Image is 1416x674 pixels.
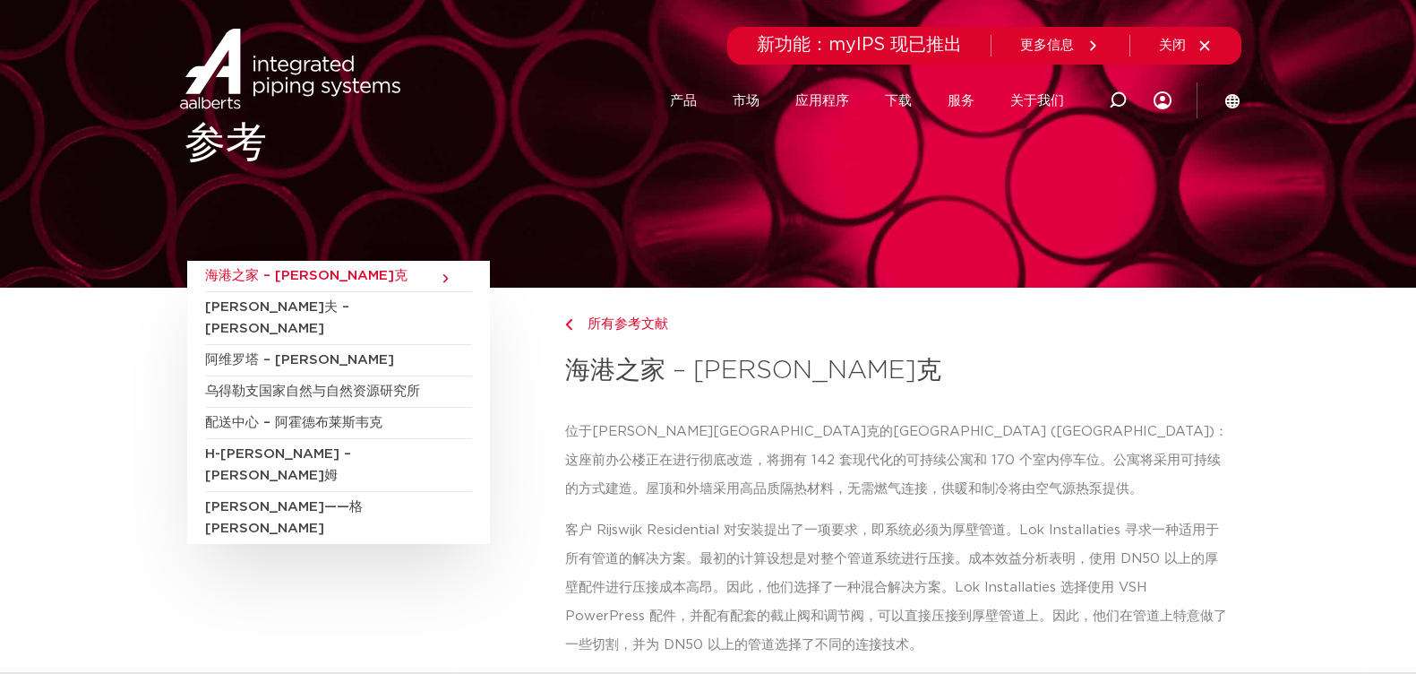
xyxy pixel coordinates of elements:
[205,385,420,398] font: 乌得勒支国家自然与自然资源研究所
[757,36,962,54] font: 新功能：myIPS 现已推出
[205,292,472,345] a: [PERSON_NAME]夫 – [PERSON_NAME]
[205,353,394,367] font: 阿维罗塔 – [PERSON_NAME]
[795,66,849,135] a: 应用程序
[948,94,974,108] font: 服务
[205,416,382,429] font: 配送中心 – 阿霍德布莱斯韦克
[733,94,759,108] font: 市场
[205,447,351,482] font: H-[PERSON_NAME] – [PERSON_NAME]姆
[205,261,472,292] a: 海港之家 – [PERSON_NAME]克
[205,269,408,282] font: 海港之家 – [PERSON_NAME]克
[205,300,349,335] font: [PERSON_NAME]夫 – [PERSON_NAME]
[205,345,472,376] a: 阿维罗塔 – [PERSON_NAME]
[1010,94,1064,108] font: 关于我们
[1159,38,1213,54] a: 关闭
[565,523,1227,652] font: 客户 Rijswijk Residential 对安装提出了一项要求，即系统必须为厚壁管道。Lok Installaties 寻求一种适用于所有管道的解决方案。最初的计算设想是对整个管道系统进行...
[205,408,472,439] a: 配送中心 – 阿霍德布莱斯韦克
[565,425,1228,496] font: 位于[PERSON_NAME][GEOGRAPHIC_DATA]克的[GEOGRAPHIC_DATA] ([GEOGRAPHIC_DATA])：这座前办公楼正在进行彻底改造，将拥有 142 套现...
[795,94,849,108] font: 应用程序
[1020,39,1074,52] font: 更多信息
[885,94,912,108] font: 下载
[733,66,759,135] a: 市场
[565,359,941,384] font: 海港之家 – [PERSON_NAME]克
[205,500,363,535] font: [PERSON_NAME]——格[PERSON_NAME]
[670,94,697,108] font: 产品
[185,123,267,164] font: 参考
[565,314,1229,335] a: 所有参考文献
[1159,39,1186,52] font: 关闭
[205,439,472,492] a: H-[PERSON_NAME] – [PERSON_NAME]姆
[205,492,472,544] a: [PERSON_NAME]——格[PERSON_NAME]
[205,376,472,408] a: 乌得勒支国家自然与自然资源研究所
[565,319,572,331] img: chevron-right.svg
[670,66,1064,135] nav: 菜单
[670,66,697,135] a: 产品
[1020,38,1101,54] a: 更多信息
[588,317,668,331] font: 所有参考文献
